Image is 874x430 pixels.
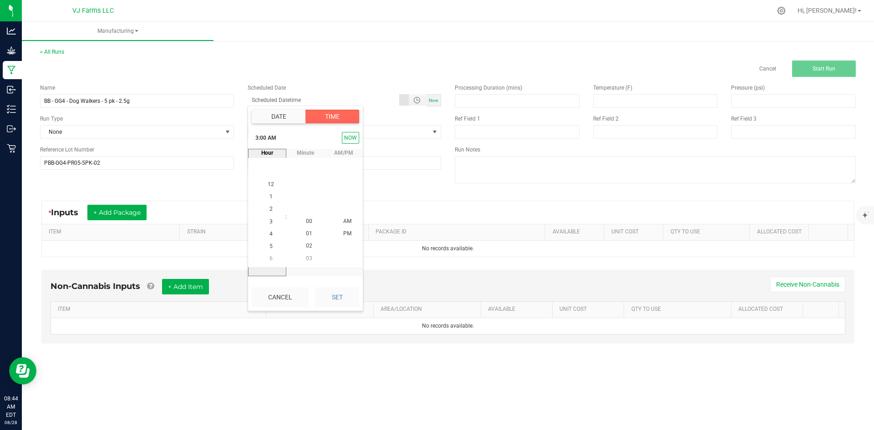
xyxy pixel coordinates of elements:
a: Allocated CostSortable [757,228,805,236]
span: AM/PM [325,149,363,157]
span: 03 [306,255,312,262]
p: 08:44 AM EDT [4,395,18,419]
span: 4 [269,231,273,237]
button: + Add Package [87,205,147,220]
button: Select now [342,132,359,144]
a: STRAINSortable [187,228,274,236]
span: VJ Farms LLC [72,7,114,15]
inline-svg: Grow [7,46,16,55]
span: AM [343,218,351,225]
span: minute [286,149,325,157]
span: Ref Field 2 [593,116,619,122]
button: Date tab [252,110,306,123]
span: Reference Lot Number [40,147,94,153]
a: Allocated CostSortable [738,306,799,313]
span: Now [429,98,438,103]
inline-svg: Analytics [7,26,16,35]
span: 1 [269,194,273,200]
inline-svg: Manufacturing [7,66,16,75]
div: Manage settings [776,6,787,15]
span: PM [343,231,351,237]
a: Manufacturing [22,22,213,41]
td: No records available. [51,318,845,334]
span: Processing Duration (mins) [455,85,522,91]
a: Sortable [810,306,835,313]
a: AVAILABLESortable [553,228,601,236]
a: Unit CostSortable [611,228,660,236]
span: 5 [269,243,273,249]
inline-svg: Retail [7,144,16,153]
button: Start Run [792,61,856,77]
a: AREA/LOCATIONSortable [381,306,477,313]
span: hour [248,149,286,157]
a: QTY TO USESortable [631,306,728,313]
a: Cancel [759,65,776,73]
span: Ref Field 3 [731,116,757,122]
inline-svg: Inventory [7,105,16,114]
span: 12 [268,182,274,188]
span: 3:00 AM [252,131,280,145]
p: 08/28 [4,419,18,426]
span: Start Run [813,66,835,72]
a: ITEMSortable [49,228,176,236]
span: Manufacturing [22,27,213,35]
span: 2 [269,206,273,212]
span: Ref Field 1 [455,116,480,122]
span: 01 [306,231,312,237]
a: AVAILABLESortable [488,306,549,313]
span: Name [40,85,55,91]
inline-svg: Inbound [7,85,16,94]
a: ITEMSortable [58,306,262,313]
a: < All Runs [40,49,64,55]
span: None [41,126,222,138]
td: No records available. [42,241,854,257]
span: Non-Cannabis Inputs [51,281,140,291]
a: Unit CostSortable [559,306,620,313]
span: 00 [306,218,312,225]
span: Toggle popup [409,94,427,106]
button: + Add Item [162,279,209,294]
span: 02 [306,243,312,249]
a: Sortable [816,228,844,236]
span: Temperature (F) [593,85,632,91]
iframe: Resource center [9,357,36,384]
a: QTY TO USESortable [671,228,746,236]
button: Set [315,287,359,307]
span: Run Type [40,115,63,123]
span: Hi, [PERSON_NAME]! [798,7,857,14]
a: PACKAGE IDSortable [376,228,542,236]
span: 3 [269,218,273,225]
inline-svg: Outbound [7,124,16,133]
input: Scheduled Datetime [248,94,400,106]
span: Pressure (psi) [731,85,765,91]
button: Receive Non-Cannabis [770,277,845,292]
span: Run Notes [455,147,480,153]
a: Add Non-Cannabis items that were also consumed in the run (e.g. gloves and packaging); Also add N... [147,281,154,291]
span: 6 [269,256,273,262]
button: Cancel [252,287,309,307]
span: Inputs [51,207,87,218]
button: Time tab [305,110,359,123]
span: Scheduled Date [248,85,286,91]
